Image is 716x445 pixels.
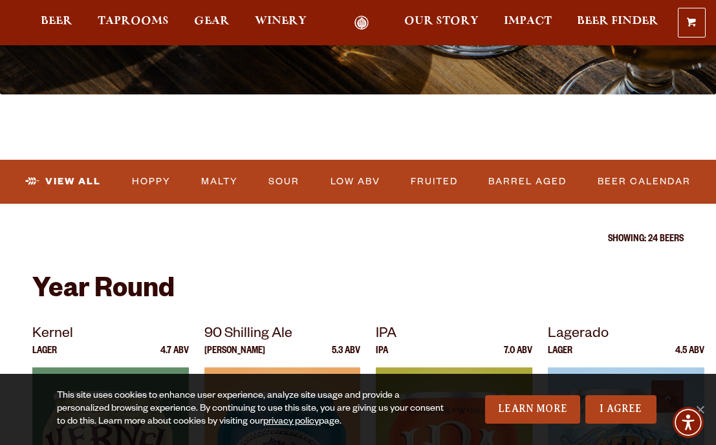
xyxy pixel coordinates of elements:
p: Showing: 24 Beers [32,235,684,245]
p: [PERSON_NAME] [204,347,265,367]
p: 90 Shilling Ale [204,323,361,347]
span: Taprooms [98,16,169,27]
span: Beer [41,16,72,27]
p: 4.5 ABV [675,347,704,367]
p: IPA [376,347,388,367]
p: Lager [32,347,57,367]
a: Our Story [396,16,487,30]
a: Odell Home [337,16,385,30]
a: View All [20,167,106,197]
p: 7.0 ABV [504,347,532,367]
span: Gear [194,16,230,27]
p: IPA [376,323,532,347]
a: Gear [186,16,238,30]
span: Winery [255,16,307,27]
a: privacy policy [263,417,319,428]
p: 5.3 ABV [332,347,360,367]
h2: Year Round [32,276,684,307]
div: This site uses cookies to enhance user experience, analyze site usage and provide a personalized ... [57,390,448,429]
a: Beer [32,16,81,30]
a: Hoppy [127,167,176,197]
a: Beer Calendar [592,167,696,197]
a: Impact [495,16,560,30]
span: Our Story [404,16,479,27]
a: Low ABV [325,167,385,197]
a: Barrel Aged [483,167,572,197]
a: Beer Finder [569,16,667,30]
p: Kernel [32,323,189,347]
a: Fruited [406,167,463,197]
span: Beer Finder [577,16,658,27]
a: Taprooms [89,16,177,30]
a: Learn More [485,395,580,424]
p: Lagerado [548,323,704,347]
a: Malty [196,167,243,197]
a: Winery [246,16,315,30]
p: Lager [548,347,572,367]
p: 4.7 ABV [160,347,189,367]
a: Sour [263,167,305,197]
div: Accessibility Menu [673,407,704,438]
span: Impact [504,16,552,27]
a: I Agree [585,395,656,424]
